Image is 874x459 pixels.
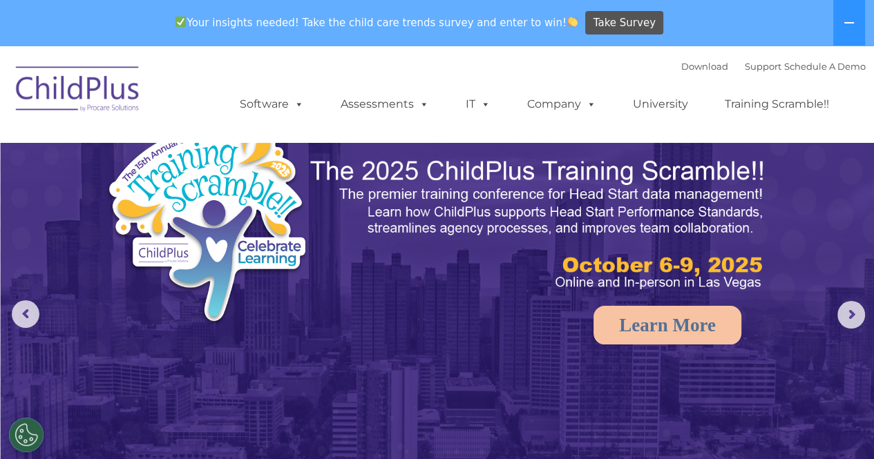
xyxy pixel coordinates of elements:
a: Company [513,90,610,118]
a: Download [681,61,728,72]
img: ChildPlus by Procare Solutions [9,57,147,126]
img: 👏 [567,17,578,27]
a: Take Survey [585,11,663,35]
img: ✅ [175,17,186,27]
button: Cookies Settings [9,418,44,452]
a: Assessments [327,90,443,118]
a: Support [745,61,781,72]
a: Training Scramble!! [711,90,843,118]
a: Learn More [593,306,741,344]
span: Take Survey [593,11,656,35]
a: IT [452,90,504,118]
a: University [619,90,702,118]
span: Last name [192,91,234,101]
font: | [681,61,866,72]
span: Your insights needed! Take the child care trends survey and enter to win! [170,9,584,36]
a: Software [226,90,318,118]
span: Phone number [192,148,251,158]
a: Schedule A Demo [784,61,866,72]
